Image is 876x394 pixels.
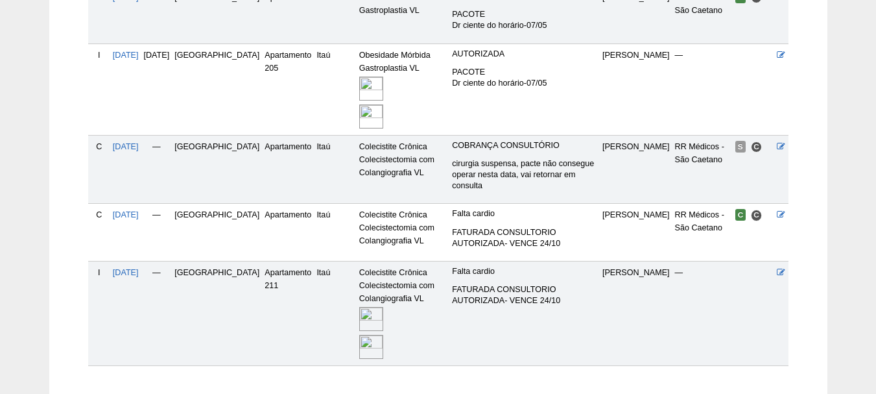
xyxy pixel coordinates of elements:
td: [PERSON_NAME] [600,43,672,135]
td: RR Médicos - São Caetano [672,135,733,204]
td: Apartamento [262,204,314,262]
a: [DATE] [113,268,139,277]
p: Falta cardio [452,208,597,219]
td: [GEOGRAPHIC_DATA] [172,204,262,262]
p: Falta cardio [452,266,597,277]
td: Itaú [314,135,356,204]
td: Itaú [314,43,356,135]
td: — [672,261,733,365]
span: [DATE] [144,51,170,60]
div: C [91,208,108,221]
td: RR Médicos - São Caetano [672,204,733,262]
a: [DATE] [113,51,139,60]
p: AUTORIZADA [452,49,597,60]
td: Itaú [314,204,356,262]
p: COBRANÇA CONSULTÓRIO [452,140,597,151]
a: [DATE] [113,142,139,151]
td: [PERSON_NAME] [600,135,672,204]
span: Consultório [751,142,762,153]
td: Apartamento 205 [262,43,314,135]
a: [DATE] [113,210,139,219]
p: PACOTE Dr ciente do horário-07/05 [452,9,597,31]
td: [GEOGRAPHIC_DATA] [172,43,262,135]
td: [PERSON_NAME] [600,204,672,262]
td: Colecistite Crônica Colecistectomia com Colangiografia VL [357,261,449,365]
span: Consultório [751,210,762,221]
div: C [91,140,108,153]
td: — [672,43,733,135]
td: Apartamento 211 [262,261,314,365]
td: [GEOGRAPHIC_DATA] [172,135,262,204]
span: Confirmada [735,209,746,221]
p: FATURADA CONSULTORIO AUTORIZADA- VENCE 24/10 [452,284,597,306]
span: Suspensa [735,141,746,153]
td: Apartamento [262,135,314,204]
p: FATURADA CONSULTORIO AUTORIZADA- VENCE 24/10 [452,227,597,249]
td: Itaú [314,261,356,365]
td: — [141,261,172,365]
td: Colecistite Crônica Colecistectomia com Colangiografia VL [357,135,449,204]
td: — [141,135,172,204]
td: — [141,204,172,262]
div: I [91,266,108,279]
p: cirurgia suspensa, pacte não consegue operar nesta data, vai retornar em consulta [452,158,597,191]
p: PACOTE Dr ciente do horário-07/05 [452,67,597,89]
div: I [91,49,108,62]
td: [PERSON_NAME] [600,261,672,365]
td: [GEOGRAPHIC_DATA] [172,261,262,365]
td: Obesidade Mórbida Gastroplastia VL [357,43,449,135]
td: Colecistite Crônica Colecistectomia com Colangiografia VL [357,204,449,262]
